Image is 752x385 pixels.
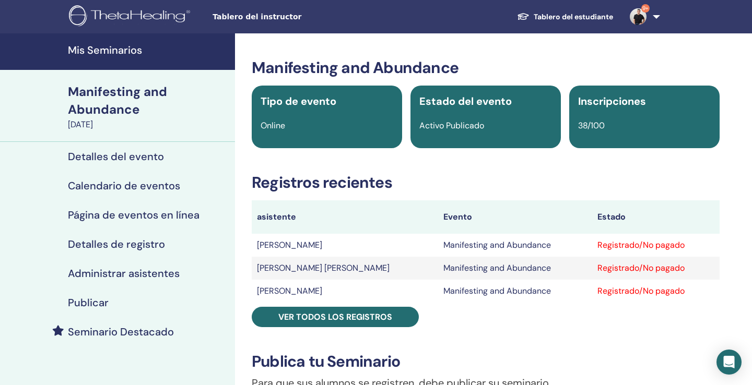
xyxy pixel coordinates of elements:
[252,234,438,257] td: [PERSON_NAME]
[716,350,742,375] div: Open Intercom Messenger
[517,12,530,21] img: graduation-cap-white.svg
[641,4,650,13] span: 9+
[68,326,174,338] h4: Seminario Destacado
[597,285,714,297] div: Registrado/No pagado
[252,173,720,192] h3: Registros recientes
[438,200,592,234] th: Evento
[213,11,369,22] span: Tablero del instructor
[597,262,714,274] div: Registrado/No pagado
[68,179,180,192] h4: Calendario de eventos
[419,94,512,108] span: Estado del evento
[261,120,285,131] span: Online
[578,94,646,108] span: Inscripciones
[578,120,605,131] span: 38/100
[68,150,164,163] h4: Detalles del evento
[252,352,720,371] h3: Publica tu Seminario
[278,311,392,322] span: Ver todos los registros
[438,280,592,303] td: Manifesting and Abundance
[630,8,647,25] img: default.jpg
[68,267,180,280] h4: Administrar asistentes
[261,94,336,108] span: Tipo de evento
[509,7,621,27] a: Tablero del estudiante
[68,238,165,250] h4: Detalles de registro
[419,120,484,131] span: Activo Publicado
[68,209,199,221] h4: Página de eventos en línea
[592,200,720,234] th: Estado
[252,58,720,77] h3: Manifesting and Abundance
[252,280,438,303] td: [PERSON_NAME]
[68,296,109,309] h4: Publicar
[68,118,229,131] div: [DATE]
[597,239,714,251] div: Registrado/No pagado
[69,5,194,29] img: logo.png
[252,257,438,280] td: [PERSON_NAME] [PERSON_NAME]
[438,257,592,280] td: Manifesting and Abundance
[68,83,229,118] div: Manifesting and Abundance
[252,307,419,327] a: Ver todos los registros
[62,83,235,131] a: Manifesting and Abundance[DATE]
[252,200,438,234] th: asistente
[438,234,592,257] td: Manifesting and Abundance
[68,44,229,56] h4: Mis Seminarios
